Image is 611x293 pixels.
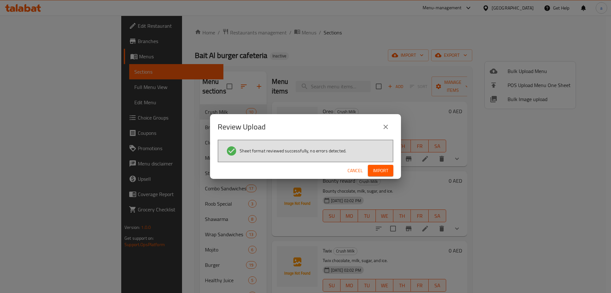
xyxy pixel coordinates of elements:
[378,119,393,135] button: close
[240,148,346,154] span: Sheet format reviewed successfully, no errors detected.
[348,167,363,175] span: Cancel
[345,165,365,177] button: Cancel
[373,167,388,175] span: Import
[368,165,393,177] button: Import
[218,122,266,132] h2: Review Upload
